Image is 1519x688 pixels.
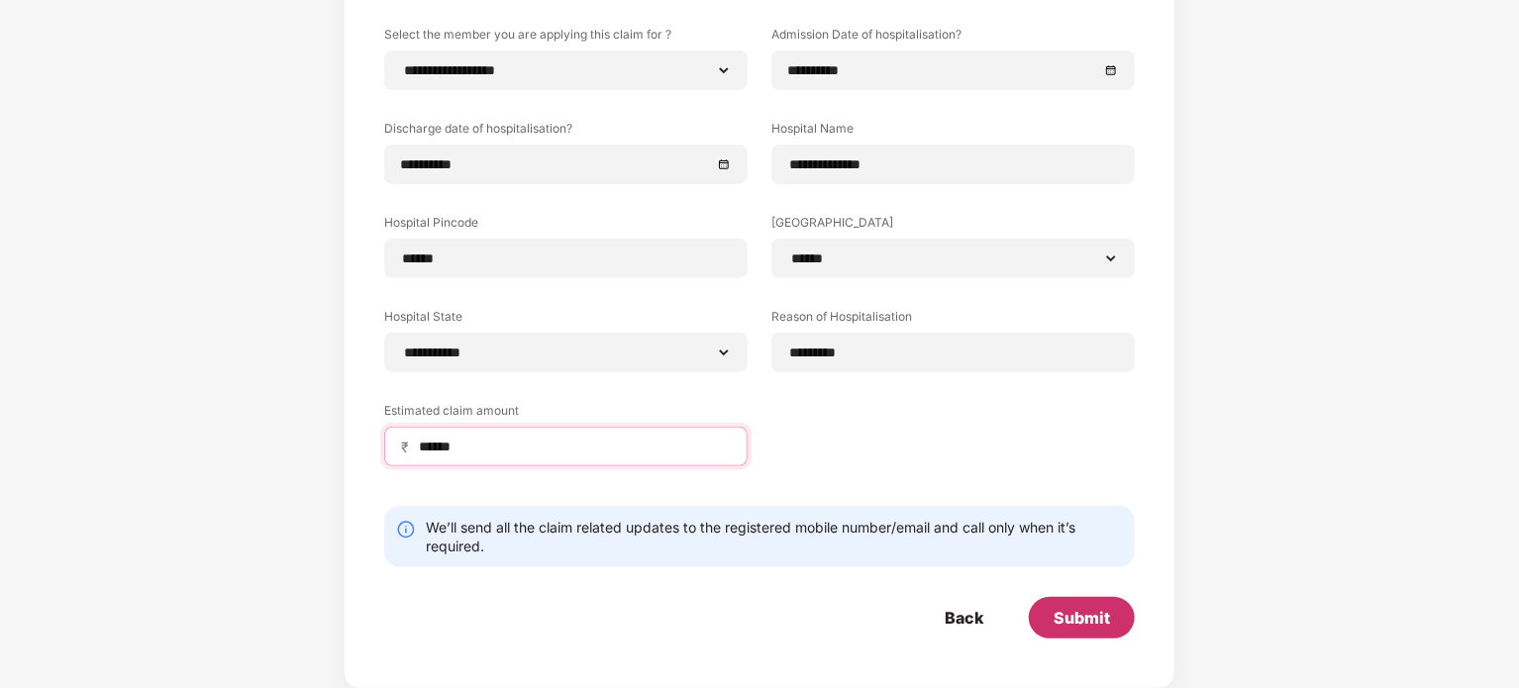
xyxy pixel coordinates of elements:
[771,26,1135,50] label: Admission Date of hospitalisation?
[1054,607,1110,629] div: Submit
[384,308,748,333] label: Hospital State
[771,120,1135,145] label: Hospital Name
[771,308,1135,333] label: Reason of Hospitalisation
[396,520,416,540] img: svg+xml;base64,PHN2ZyBpZD0iSW5mby0yMHgyMCIgeG1sbnM9Imh0dHA6Ly93d3cudzMub3JnLzIwMDAvc3ZnIiB3aWR0aD...
[384,214,748,239] label: Hospital Pincode
[945,607,983,629] div: Back
[771,214,1135,239] label: [GEOGRAPHIC_DATA]
[401,438,417,456] span: ₹
[384,120,748,145] label: Discharge date of hospitalisation?
[426,518,1123,555] div: We’ll send all the claim related updates to the registered mobile number/email and call only when...
[384,26,748,50] label: Select the member you are applying this claim for ?
[384,402,748,427] label: Estimated claim amount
